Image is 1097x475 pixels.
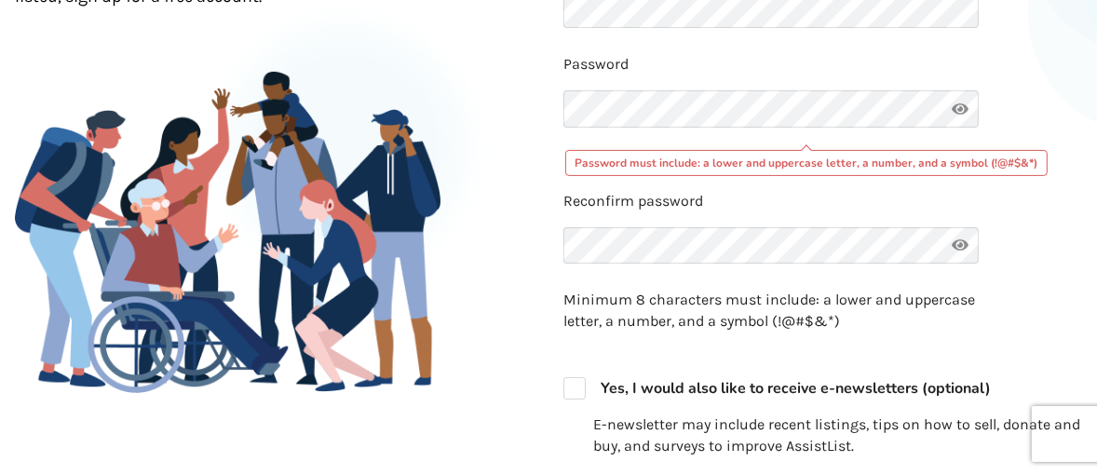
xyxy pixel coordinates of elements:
p: Minimum 8 characters must include: a lower and uppercase letter, a number, and a symbol (!@#$&*) [563,290,979,332]
p: Reconfirm password [563,191,1082,212]
p: E-newsletter may include recent listings, tips on how to sell, donate and buy, and surveys to imp... [593,414,1082,457]
div: Password must include: a lower and uppercase letter, a number, and a symbol (!@#$&*) [565,150,1049,176]
img: Family Gathering [15,72,440,392]
p: Password [563,54,1082,75]
strong: Yes, I would also like to receive e-newsletters (optional) [601,378,991,399]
